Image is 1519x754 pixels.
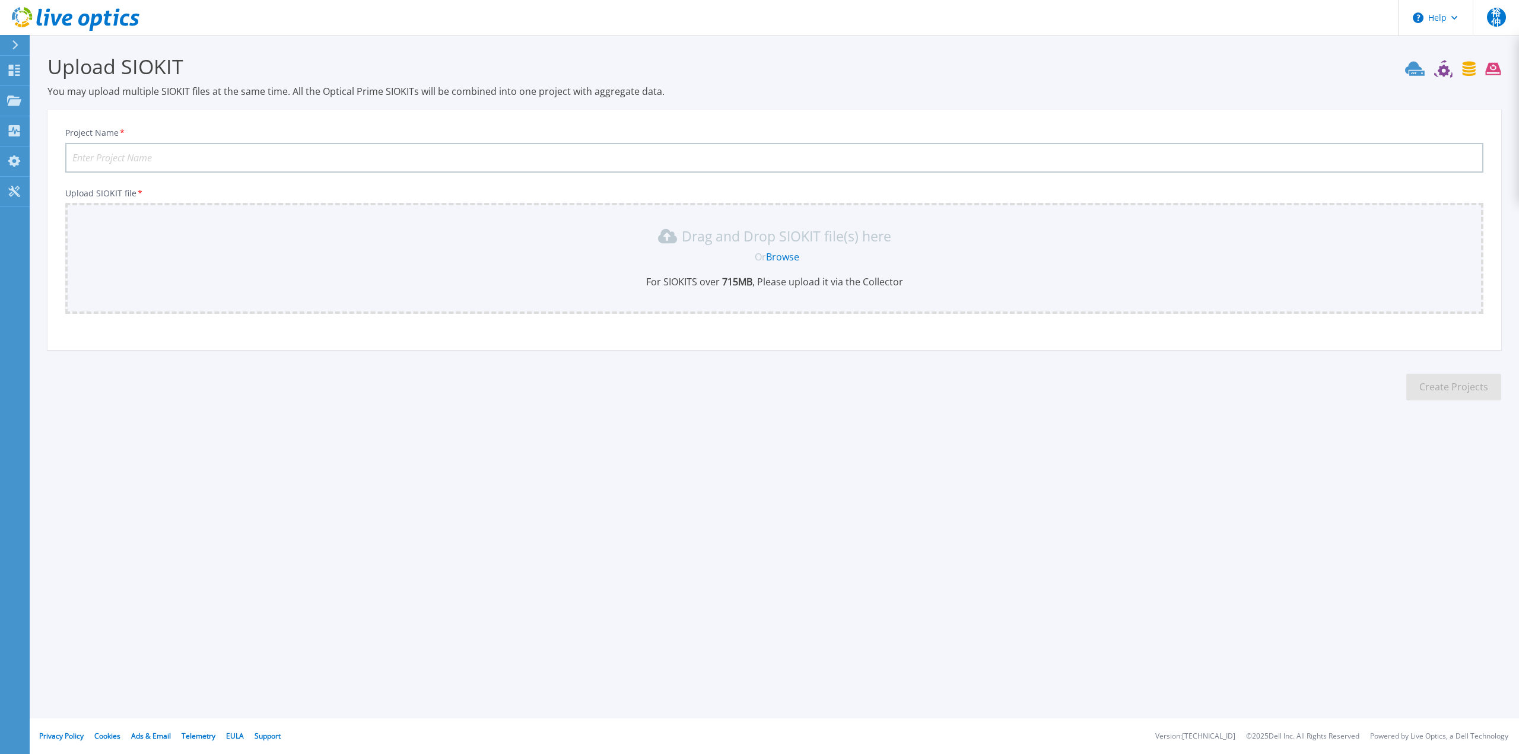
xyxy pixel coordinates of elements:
label: Project Name [65,129,126,137]
a: Browse [766,250,799,263]
a: Cookies [94,731,120,741]
li: © 2025 Dell Inc. All Rights Reserved [1246,733,1359,740]
a: Support [255,731,281,741]
h3: Upload SIOKIT [47,53,1501,80]
p: You may upload multiple SIOKIT files at the same time. All the Optical Prime SIOKITs will be comb... [47,85,1501,98]
span: 裕仲 [1487,8,1506,27]
p: Upload SIOKIT file [65,189,1483,198]
b: 715 MB [720,275,752,288]
a: Telemetry [182,731,215,741]
div: Drag and Drop SIOKIT file(s) here OrBrowseFor SIOKITS over 715MB, Please upload it via the Collector [72,227,1476,288]
a: Privacy Policy [39,731,84,741]
a: EULA [226,731,244,741]
button: Create Projects [1406,374,1501,400]
li: Powered by Live Optics, a Dell Technology [1370,733,1508,740]
input: Enter Project Name [65,143,1483,173]
a: Ads & Email [131,731,171,741]
p: Drag and Drop SIOKIT file(s) here [682,230,891,242]
span: Or [755,250,766,263]
li: Version: [TECHNICAL_ID] [1155,733,1235,740]
p: For SIOKITS over , Please upload it via the Collector [72,275,1476,288]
